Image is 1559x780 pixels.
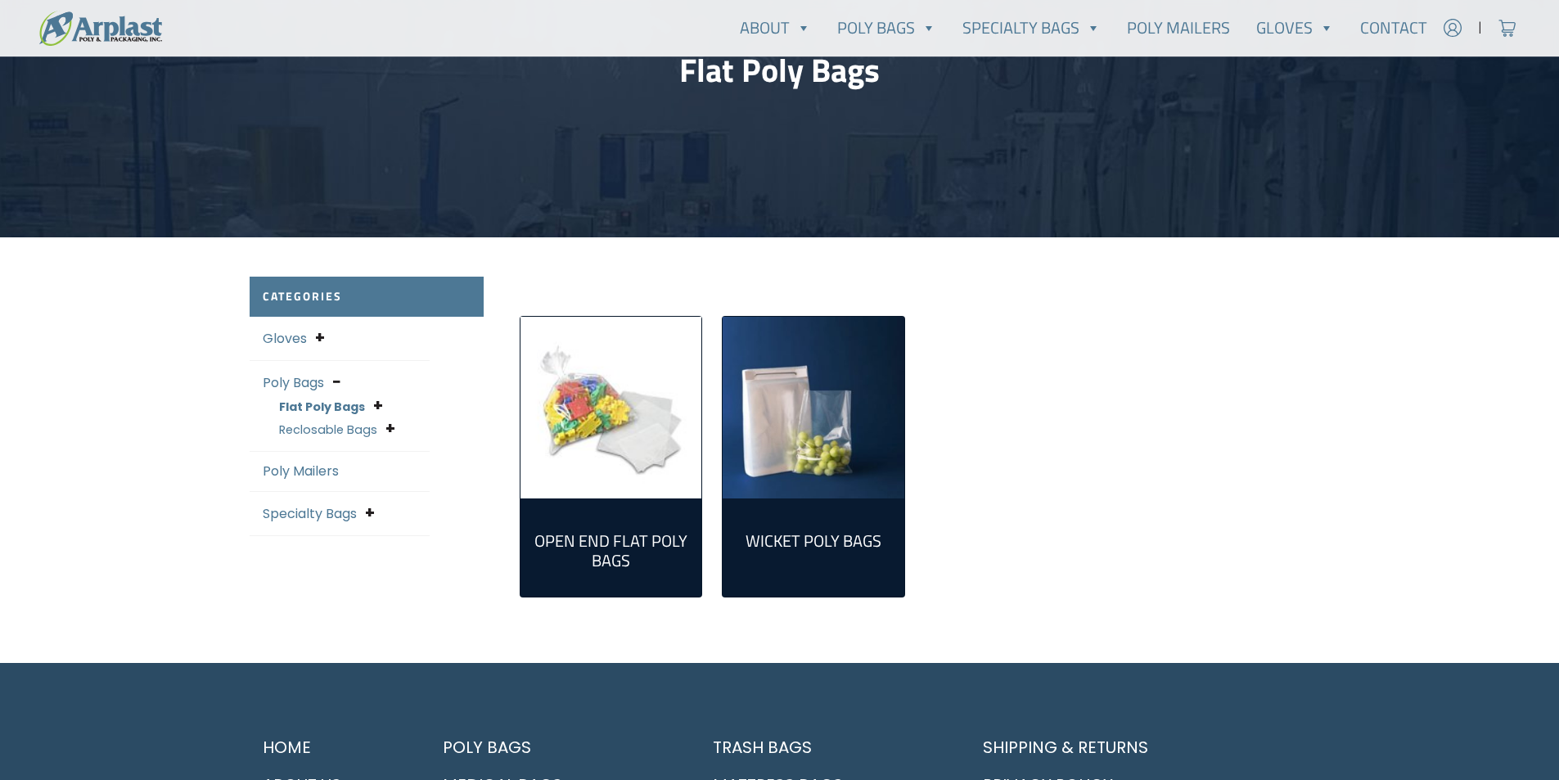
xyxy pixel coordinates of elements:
[263,462,339,480] a: Poly Mailers
[279,399,365,415] a: Flat Poly Bags
[1478,18,1482,38] span: |
[250,277,484,317] h2: Categories
[970,728,1310,766] a: Shipping & Returns
[727,11,824,44] a: About
[263,329,307,348] a: Gloves
[700,728,950,766] a: Trash Bags
[824,11,949,44] a: Poly Bags
[430,728,680,766] a: Poly Bags
[949,11,1114,44] a: Specialty Bags
[263,373,324,392] a: Poly Bags
[39,11,162,46] img: logo
[736,512,891,564] a: Visit product category Wicket Poly Bags
[279,422,377,438] a: Reclosable Bags
[1114,11,1243,44] a: Poly Mailers
[520,317,702,498] a: Visit product category Open End Flat Poly Bags
[1347,11,1440,44] a: Contact
[250,728,410,766] a: Home
[520,317,702,498] img: Open End Flat Poly Bags
[736,531,891,551] h2: Wicket Poly Bags
[723,317,904,498] img: Wicket Poly Bags
[534,512,689,584] a: Visit product category Open End Flat Poly Bags
[534,531,689,570] h2: Open End Flat Poly Bags
[1243,11,1347,44] a: Gloves
[723,317,904,498] a: Visit product category Wicket Poly Bags
[250,51,1310,90] h1: Flat Poly Bags
[263,504,357,523] a: Specialty Bags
